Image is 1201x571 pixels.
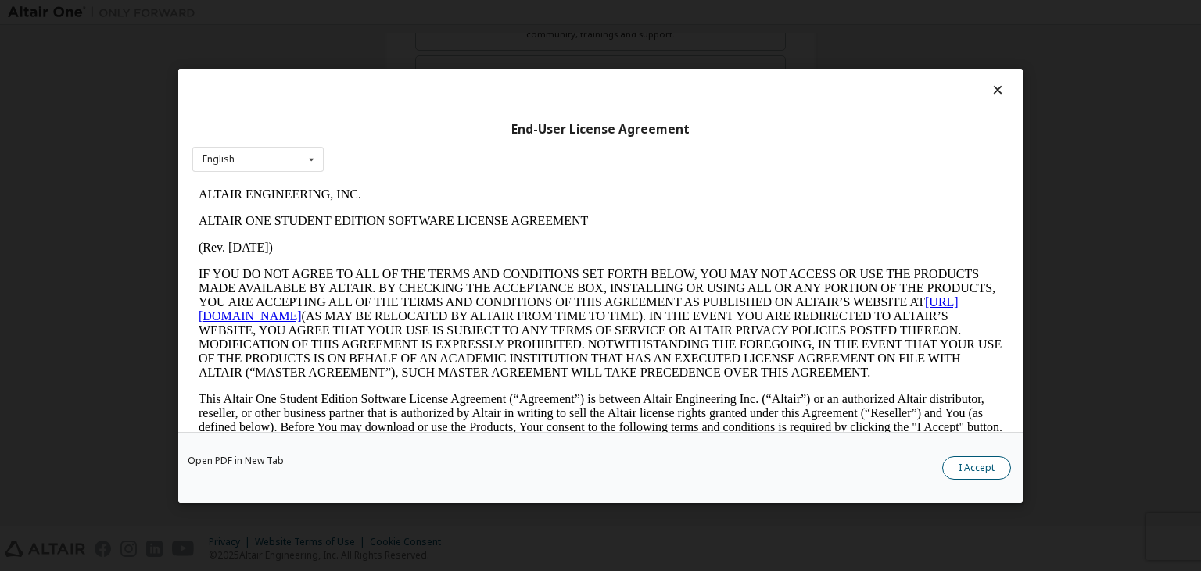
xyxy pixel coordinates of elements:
p: (Rev. [DATE]) [6,59,810,73]
p: This Altair One Student Edition Software License Agreement (“Agreement”) is between Altair Engine... [6,211,810,267]
p: ALTAIR ENGINEERING, INC. [6,6,810,20]
p: ALTAIR ONE STUDENT EDITION SOFTWARE LICENSE AGREEMENT [6,33,810,47]
p: IF YOU DO NOT AGREE TO ALL OF THE TERMS AND CONDITIONS SET FORTH BELOW, YOU MAY NOT ACCESS OR USE... [6,86,810,198]
div: English [203,155,235,164]
button: I Accept [942,455,1011,479]
a: [URL][DOMAIN_NAME] [6,114,766,141]
div: End-User License Agreement [192,121,1009,137]
a: Open PDF in New Tab [188,455,284,465]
